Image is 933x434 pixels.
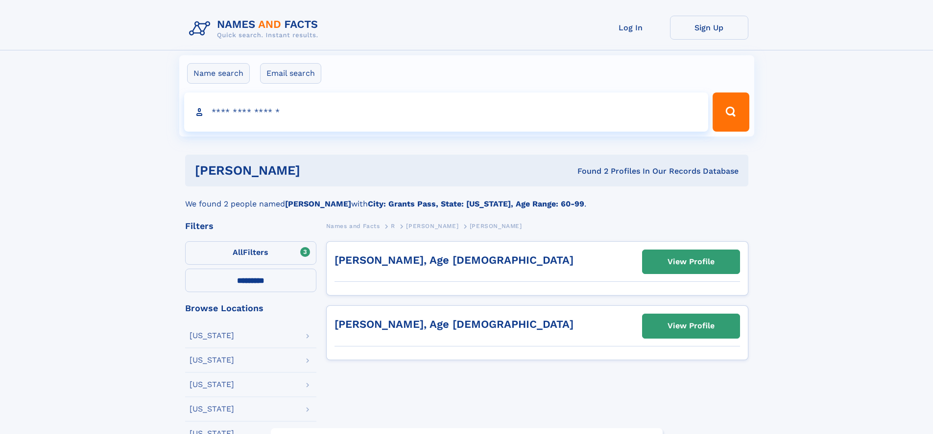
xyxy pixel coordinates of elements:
[668,251,715,273] div: View Profile
[190,332,234,340] div: [US_STATE]
[190,356,234,364] div: [US_STATE]
[470,223,522,229] span: [PERSON_NAME]
[439,166,739,177] div: Found 2 Profiles In Our Records Database
[195,164,439,177] h1: [PERSON_NAME]
[670,16,748,40] a: Sign Up
[391,220,395,232] a: R
[406,223,458,229] span: [PERSON_NAME]
[285,199,351,208] b: [PERSON_NAME]
[368,199,584,208] b: City: Grants Pass, State: [US_STATE], Age Range: 60-99
[190,381,234,388] div: [US_STATE]
[190,405,234,413] div: [US_STATE]
[185,16,326,42] img: Logo Names and Facts
[643,314,740,338] a: View Profile
[391,223,395,229] span: R
[643,250,740,274] a: View Profile
[184,92,709,132] input: search input
[260,63,321,84] label: Email search
[406,220,458,232] a: [PERSON_NAME]
[185,304,316,313] div: Browse Locations
[187,63,250,84] label: Name search
[592,16,670,40] a: Log In
[668,315,715,337] div: View Profile
[185,222,316,230] div: Filters
[335,318,574,330] a: [PERSON_NAME], Age [DEMOGRAPHIC_DATA]
[233,248,243,257] span: All
[185,186,748,210] div: We found 2 people named with .
[713,92,749,132] button: Search Button
[185,241,316,265] label: Filters
[326,220,380,232] a: Names and Facts
[335,254,574,266] a: [PERSON_NAME], Age [DEMOGRAPHIC_DATA]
